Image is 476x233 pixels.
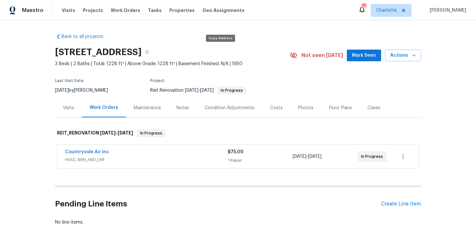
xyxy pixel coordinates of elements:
div: 1 Repair [228,157,293,164]
span: Properties [169,7,195,14]
span: [PERSON_NAME] [427,7,466,14]
span: Maestro [22,7,43,14]
div: Condition Adjustments [205,105,255,111]
span: Actions [390,52,416,60]
span: [DATE] [185,88,198,93]
button: Mark Seen [347,50,381,62]
span: 3 Beds | 2 Baths | Total: 1228 ft² | Above Grade: 1228 ft² | Basement Finished: N/A | 1950 [55,61,290,67]
a: Back to all projects [55,33,117,40]
span: - [293,153,322,160]
span: Mark Seen [352,52,376,60]
div: Cases [368,105,380,111]
div: Photos [298,105,313,111]
div: Costs [270,105,283,111]
span: Not seen [DATE] [301,52,343,59]
span: Charlotte [376,7,397,14]
span: In Progress [218,88,245,92]
div: Work Orders [90,104,118,111]
span: [DATE] [293,154,306,159]
h2: [STREET_ADDRESS] [55,49,142,55]
span: [DATE] [200,88,214,93]
div: No line items. [55,219,421,226]
h2: Pending Line Items [55,189,381,219]
span: Project [150,79,164,83]
span: Last Visit Date [55,79,84,83]
span: [DATE] [308,154,322,159]
span: [DATE] [118,131,133,135]
div: Visits [63,105,74,111]
div: Notes [176,105,189,111]
span: - [185,88,214,93]
a: Countryside Air Inc [65,150,109,154]
span: HVAC, BRN_AND_LRR [65,157,228,163]
span: Visits [62,7,75,14]
span: Reit Renovation [150,88,246,93]
button: Actions [385,50,421,62]
div: REIT_RENOVATION [DATE]-[DATE]In Progress [55,123,421,144]
span: Projects [83,7,103,14]
div: 94 [361,4,366,10]
div: Maintenance [134,105,161,111]
div: Floor Plans [329,105,352,111]
span: Tasks [148,8,162,13]
div: by [PERSON_NAME] [55,87,116,94]
div: Create Line Item [381,201,421,207]
span: In Progress [138,130,165,136]
h6: REIT_RENOVATION [57,129,133,137]
span: In Progress [361,153,386,160]
span: Geo Assignments [202,7,244,14]
span: Work Orders [111,7,140,14]
span: [DATE] [100,131,116,135]
span: - [100,131,133,135]
span: $75.00 [228,150,244,154]
span: [DATE] [55,88,69,93]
